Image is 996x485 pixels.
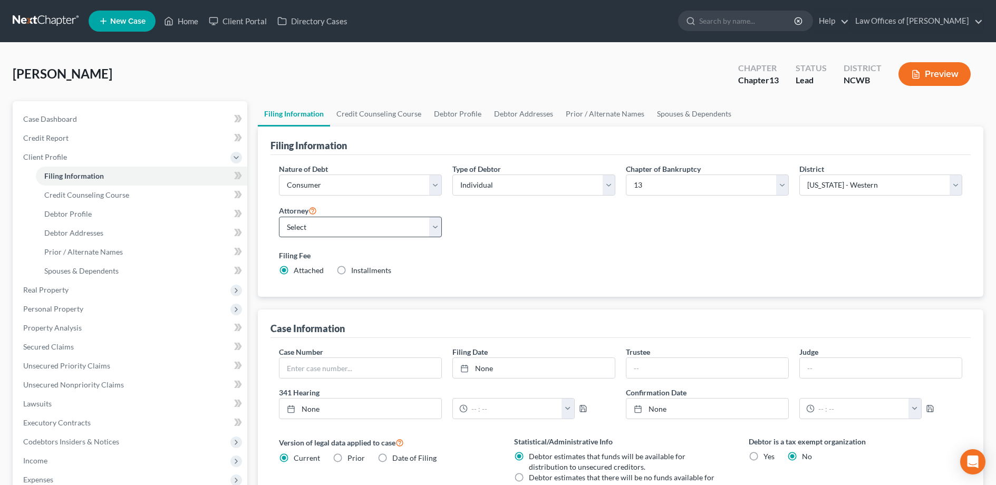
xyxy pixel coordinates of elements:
[23,380,124,389] span: Unsecured Nonpriority Claims
[274,387,621,398] label: 341 Hearing
[844,62,882,74] div: District
[15,337,247,356] a: Secured Claims
[36,186,247,205] a: Credit Counseling Course
[23,437,119,446] span: Codebtors Insiders & Notices
[36,205,247,224] a: Debtor Profile
[44,190,129,199] span: Credit Counseling Course
[960,449,985,474] div: Open Intercom Messenger
[15,318,247,337] a: Property Analysis
[626,163,701,174] label: Chapter of Bankruptcy
[799,163,824,174] label: District
[270,139,347,152] div: Filing Information
[279,399,441,419] a: None
[36,242,247,261] a: Prior / Alternate Names
[279,358,441,378] input: Enter case number...
[23,152,67,161] span: Client Profile
[279,346,323,357] label: Case Number
[769,75,779,85] span: 13
[15,129,247,148] a: Credit Report
[796,62,827,74] div: Status
[294,266,324,275] span: Attached
[23,399,52,408] span: Lawsuits
[44,266,119,275] span: Spouses & Dependents
[351,266,391,275] span: Installments
[392,453,437,462] span: Date of Filing
[814,12,849,31] a: Help
[799,346,818,357] label: Judge
[651,101,738,127] a: Spouses & Dependents
[270,322,345,335] div: Case Information
[23,418,91,427] span: Executory Contracts
[23,323,82,332] span: Property Analysis
[23,475,53,484] span: Expenses
[23,456,47,465] span: Income
[13,66,112,81] span: [PERSON_NAME]
[488,101,559,127] a: Debtor Addresses
[514,436,728,447] label: Statistical/Administrative Info
[15,110,247,129] a: Case Dashboard
[428,101,488,127] a: Debtor Profile
[453,358,615,378] a: None
[850,12,983,31] a: Law Offices of [PERSON_NAME]
[898,62,971,86] button: Preview
[272,12,353,31] a: Directory Cases
[36,224,247,242] a: Debtor Addresses
[279,163,328,174] label: Nature of Debt
[44,171,104,180] span: Filing Information
[44,209,92,218] span: Debtor Profile
[626,346,650,357] label: Trustee
[23,361,110,370] span: Unsecured Priority Claims
[279,436,492,449] label: Version of legal data applied to case
[36,261,247,280] a: Spouses & Dependents
[15,413,247,432] a: Executory Contracts
[44,247,123,256] span: Prior / Alternate Names
[23,133,69,142] span: Credit Report
[36,167,247,186] a: Filing Information
[258,101,330,127] a: Filing Information
[23,114,77,123] span: Case Dashboard
[802,452,812,461] span: No
[738,62,779,74] div: Chapter
[452,163,501,174] label: Type of Debtor
[699,11,796,31] input: Search by name...
[347,453,365,462] span: Prior
[626,358,788,378] input: --
[763,452,775,461] span: Yes
[204,12,272,31] a: Client Portal
[749,436,962,447] label: Debtor is a tax exempt organization
[559,101,651,127] a: Prior / Alternate Names
[110,17,146,25] span: New Case
[800,358,962,378] input: --
[15,394,247,413] a: Lawsuits
[279,204,317,217] label: Attorney
[529,452,685,471] span: Debtor estimates that funds will be available for distribution to unsecured creditors.
[330,101,428,127] a: Credit Counseling Course
[23,285,69,294] span: Real Property
[844,74,882,86] div: NCWB
[815,399,909,419] input: -- : --
[621,387,968,398] label: Confirmation Date
[294,453,320,462] span: Current
[44,228,103,237] span: Debtor Addresses
[452,346,488,357] label: Filing Date
[796,74,827,86] div: Lead
[738,74,779,86] div: Chapter
[279,250,962,261] label: Filing Fee
[15,375,247,394] a: Unsecured Nonpriority Claims
[15,356,247,375] a: Unsecured Priority Claims
[23,304,83,313] span: Personal Property
[159,12,204,31] a: Home
[468,399,562,419] input: -- : --
[23,342,74,351] span: Secured Claims
[626,399,788,419] a: None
